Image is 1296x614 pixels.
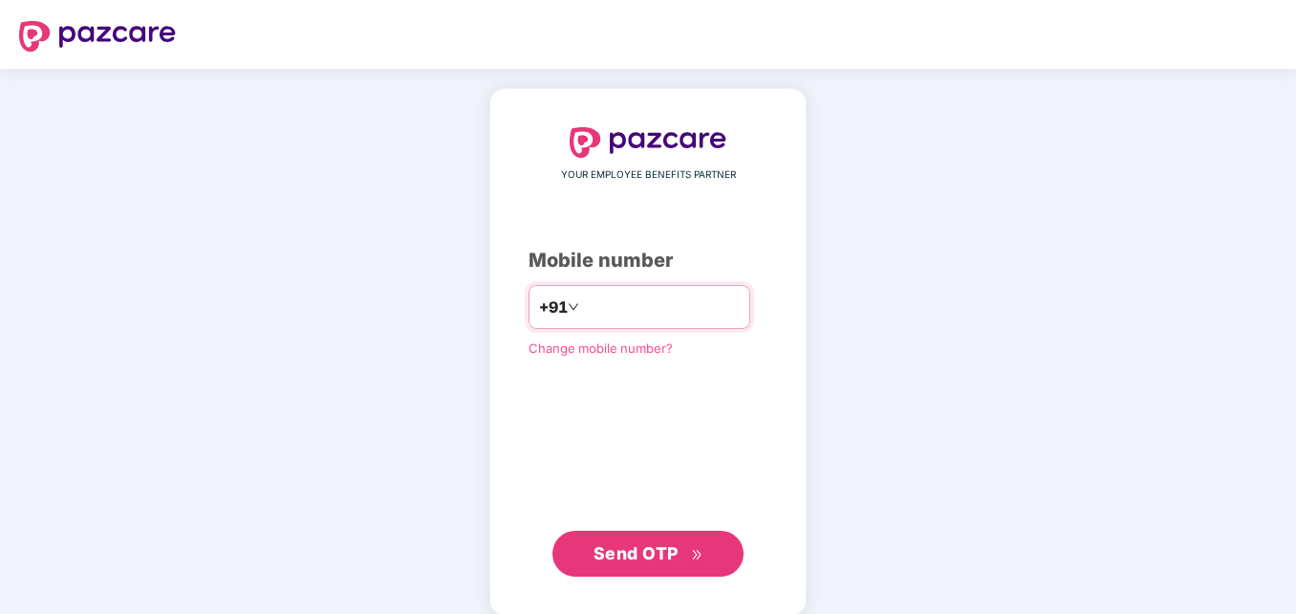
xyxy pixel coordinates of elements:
[529,340,673,356] a: Change mobile number?
[552,531,744,577] button: Send OTPdouble-right
[570,127,726,158] img: logo
[529,246,767,275] div: Mobile number
[691,549,703,561] span: double-right
[561,167,736,183] span: YOUR EMPLOYEE BENEFITS PARTNER
[568,301,579,313] span: down
[19,21,176,52] img: logo
[539,296,568,319] span: +91
[594,543,679,563] span: Send OTP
